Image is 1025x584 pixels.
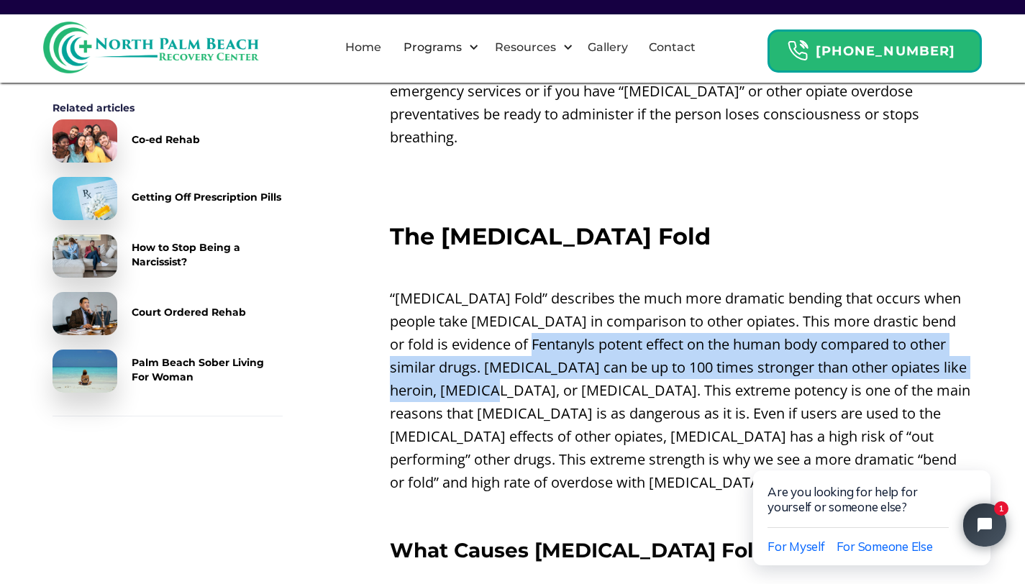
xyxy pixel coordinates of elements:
div: Co-ed Rehab [132,132,200,147]
p: ‍ [390,156,973,179]
p: ‍ [390,186,973,209]
a: Home [337,24,390,70]
a: How to Stop Being a Narcissist? [53,234,283,278]
strong: The [MEDICAL_DATA] Fold [390,222,711,250]
a: Header Calendar Icons[PHONE_NUMBER] [767,22,982,73]
a: Getting Off Prescription Pills [53,177,283,220]
p: “[MEDICAL_DATA] Fold” describes the much more dramatic bending that occurs when people take [MEDI... [390,287,973,494]
a: Gallery [579,24,637,70]
p: ‍ [390,257,973,280]
div: Programs [400,39,465,56]
p: ‍ [390,501,973,524]
div: Resources [491,39,560,56]
a: Palm Beach Sober Living For Woman [53,350,283,393]
img: Header Calendar Icons [787,40,808,62]
strong: [PHONE_NUMBER] [816,43,955,59]
iframe: Tidio Chat [723,424,1025,584]
div: How to Stop Being a Narcissist? [132,240,283,269]
a: Court Ordered Rehab [53,292,283,335]
div: Related articles [53,101,283,115]
strong: What Causes [MEDICAL_DATA] Fold? [390,538,778,562]
a: Co-ed Rehab [53,119,283,163]
div: Resources [483,24,577,70]
div: Palm Beach Sober Living For Woman [132,355,283,384]
div: Getting Off Prescription Pills [132,190,281,204]
div: Programs [391,24,483,70]
div: Court Ordered Rehab [132,305,246,319]
a: Contact [640,24,704,70]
